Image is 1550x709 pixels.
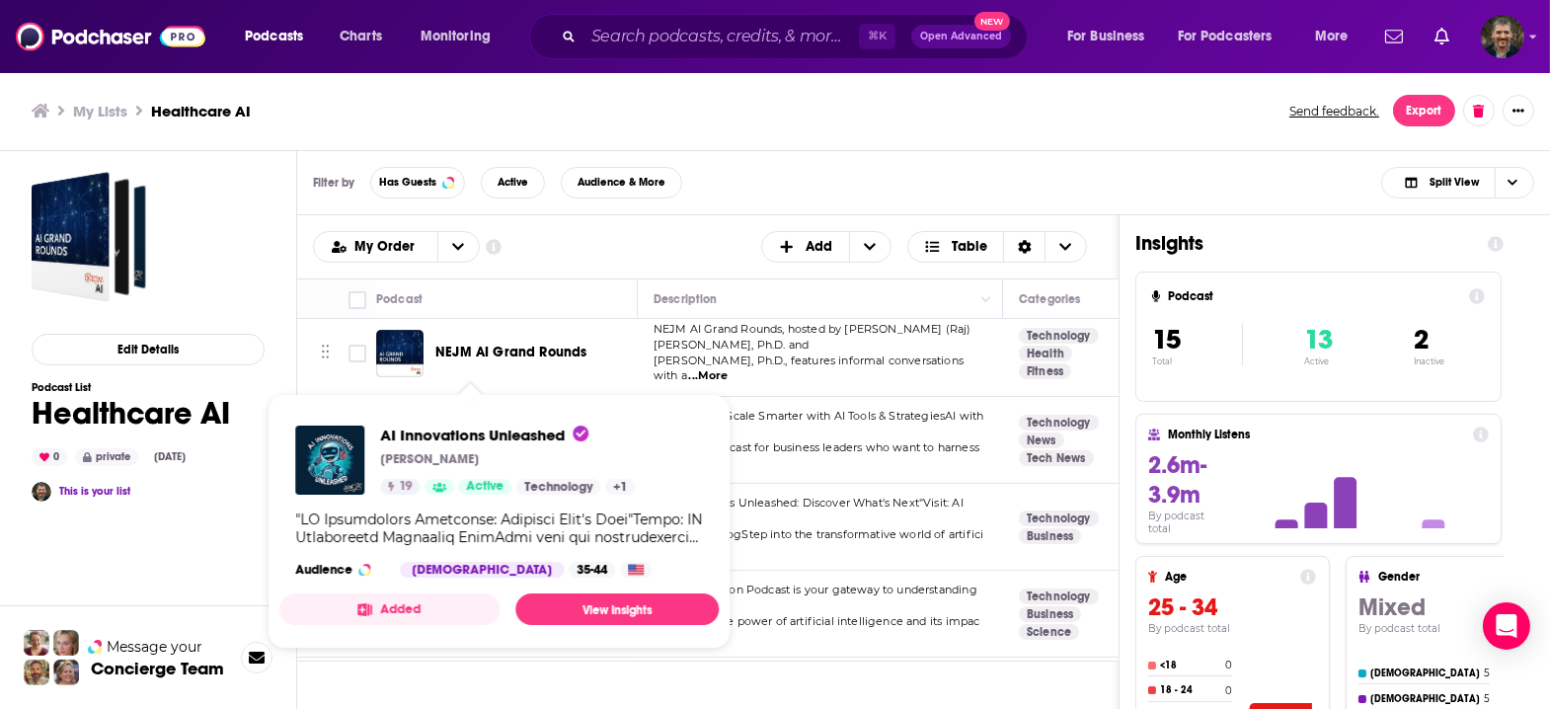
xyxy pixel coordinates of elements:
div: Sort Direction [1003,232,1045,262]
span: The AI Evolution Podcast is your gateway to understanding the [654,583,977,612]
button: Choose View [1381,167,1534,198]
span: Audience & More [578,177,665,188]
span: NEJM AI Grand Rounds, hosted by [PERSON_NAME] (Raj) [PERSON_NAME], Ph.D. and [654,322,971,352]
h4: By podcast total [1148,510,1230,535]
a: Show additional information [486,238,502,257]
button: Has Guests [370,167,465,198]
h3: Audience [295,562,384,578]
a: Business [1019,528,1081,544]
h4: Monthly Listens [1168,428,1464,441]
div: 0 [32,448,67,466]
button: Send feedback. [1283,103,1385,119]
img: Podchaser - Follow, Share and Rate Podcasts [16,18,205,55]
img: Jules Profile [53,630,79,656]
span: Has Guests [379,177,436,188]
span: My Order [354,240,422,254]
button: Show profile menu [1481,15,1524,58]
h1: Insights [1135,231,1472,256]
p: Active [1304,356,1333,366]
h4: 0 [1225,684,1232,697]
button: Audience & More [561,167,682,198]
button: Active [481,167,545,198]
span: 19 [399,477,412,497]
a: This is your list [59,485,130,498]
span: the go-to podcast for business leaders who want to harness [654,440,979,454]
img: Jon Profile [24,660,49,685]
button: open menu [1301,21,1373,52]
h2: + Add [761,231,891,263]
a: +1 [605,479,635,495]
button: open menu [314,240,437,254]
span: [PERSON_NAME], Ph.D., features informal conversations with a [654,354,964,383]
a: Healthcare AI [32,172,162,302]
div: Open Intercom Messenger [1483,602,1530,650]
h4: Age [1165,570,1292,584]
span: Charts [340,23,382,50]
span: NEJM AI Grand Rounds [435,344,586,360]
span: More [1315,23,1349,50]
a: Charts [327,21,394,52]
h4: Podcast [1168,289,1461,303]
button: Export [1393,95,1455,126]
img: User Profile [1481,15,1524,58]
a: Technology [1019,415,1099,431]
span: transformative power of artificial intelligence and its impac [654,614,979,628]
a: View Insights [515,593,719,625]
a: AI Innovations Unleashed [380,426,635,444]
a: 19 [380,479,420,495]
a: NEJM AI Grand Rounds [435,343,586,362]
button: Column Actions [974,287,998,311]
div: 35-44 [569,562,615,578]
div: "LO Ipsumdolors Ametconse: Adipisci Elit's Doei"Tempo: IN Utlaboreetd Magnaaliq EnimAdmi veni qui... [295,511,703,546]
button: open menu [437,232,479,262]
a: My Lists [73,102,127,120]
h4: 0 [1225,659,1232,671]
a: Technology [1019,589,1099,604]
button: open menu [1165,21,1301,52]
div: Podcast [376,287,423,311]
span: Active [498,177,528,188]
button: Edit Details [32,334,265,365]
h1: Healthcare AI [32,394,230,433]
a: Technology [1019,511,1099,526]
button: open menu [1053,21,1170,52]
span: 15 [1152,323,1181,356]
span: ...More [689,368,729,384]
div: [DEMOGRAPHIC_DATA] [400,562,564,578]
a: Active [459,479,512,495]
h4: <18 [1160,660,1221,671]
h3: Concierge Team [91,659,224,678]
a: Health [1019,346,1072,361]
a: Technology [1019,328,1099,344]
h2: Choose View [907,231,1088,263]
span: Add [807,240,833,254]
span: 2.6m-3.9m [1148,450,1206,510]
span: Unleashed BlogStep into the transformative world of artifici [654,527,983,541]
img: Barbara Profile [53,660,79,685]
span: AI Innovations Unleashed [380,426,588,444]
a: Show notifications dropdown [1377,20,1411,53]
div: Search podcasts, credits, & more... [548,14,1046,59]
span: Split View [1430,177,1479,188]
a: Vince Galloro [32,482,51,502]
button: Added [279,593,500,625]
a: Fitness [1019,363,1071,379]
p: [PERSON_NAME] [380,451,479,467]
a: Technology [516,479,600,495]
h4: 18 - 24 [1160,684,1221,696]
h4: [DEMOGRAPHIC_DATA] [1370,668,1480,679]
img: AI Innovations Unleashed [295,426,364,495]
button: Move [319,339,332,368]
p: Inactive [1414,356,1444,366]
h4: [DEMOGRAPHIC_DATA] [1370,693,1480,705]
img: NEJM AI Grand Rounds [376,330,424,377]
a: News [1019,433,1064,448]
span: Podcasts [245,23,303,50]
h3: Podcast List [32,381,230,394]
span: "AI Innovations Unleashed: Discover What's Next"Visit: AI Innovations [654,496,964,525]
